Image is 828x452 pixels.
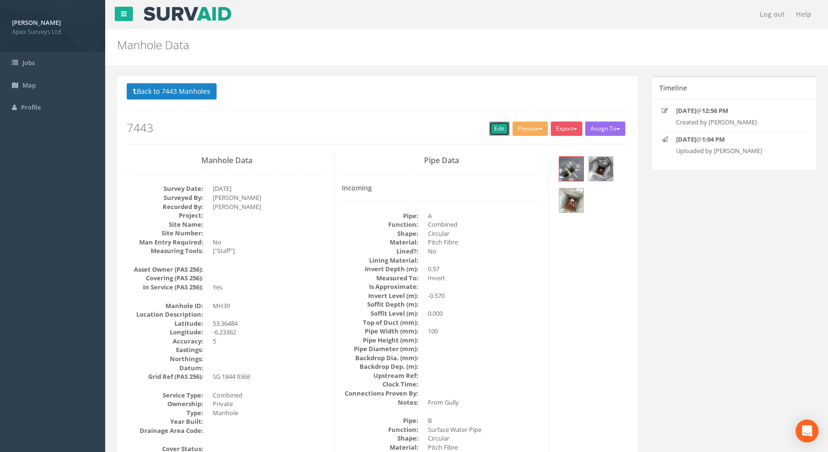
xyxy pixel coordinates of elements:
dt: Soffit Level (m): [342,309,418,318]
dd: 53.36484 [213,319,327,328]
dt: Drainage Area Code: [127,426,203,435]
dt: Backdrop Dep. (m): [342,362,418,371]
dt: Function: [342,220,418,229]
strong: [DATE] [676,135,696,143]
dd: SG 1844 9368 [213,372,327,381]
dt: Function: [342,425,418,434]
button: Export [551,121,582,136]
strong: 12:56 PM [702,106,728,115]
img: 71ab0cab-702d-cd72-a346-9a41ac3f26d0_5e6dabf9-08e7-33c7-9037-d9bdf80fc444_thumb.jpg [559,188,583,212]
dt: Site Number: [127,229,203,238]
dt: Eastings: [127,345,203,354]
dd: 0.000 [428,309,542,318]
strong: [PERSON_NAME] [12,18,61,27]
dd: Circular [428,229,542,238]
dt: Latitude: [127,319,203,328]
dd: Private [213,399,327,408]
dd: Combined [428,220,542,229]
dt: Pipe Diameter (mm): [342,344,418,353]
dd: [PERSON_NAME] [213,193,327,202]
dt: Pipe: [342,211,418,220]
dt: Northings: [127,354,203,364]
img: 71ab0cab-702d-cd72-a346-9a41ac3f26d0_0fc7bc65-8e6c-0170-0037-c52041b0e7c2_thumb.jpg [559,157,583,181]
dt: Grid Ref (PAS 256): [127,372,203,381]
dt: Man Entry Required: [127,238,203,247]
dd: No [428,247,542,256]
dd: ["Staff"] [213,246,327,255]
dt: Pipe: [342,416,418,425]
dt: Invert Level (m): [342,291,418,300]
dt: Ownership: [127,399,203,408]
dt: Connections Proven By: [342,389,418,398]
span: Profile [21,103,41,111]
dt: Invert Depth (m): [342,265,418,274]
dt: Material: [342,443,418,452]
dt: Accuracy: [127,337,203,346]
div: Open Intercom Messenger [795,419,818,442]
dd: MH39 [213,301,327,310]
dd: 100 [428,327,542,336]
h2: 7443 [127,121,628,134]
dd: No [213,238,327,247]
dd: -6.23362 [213,328,327,337]
dt: Soffit Depth (m): [342,300,418,309]
h3: Pipe Data [342,156,542,165]
dd: -0.570 [428,291,542,300]
span: Map [22,81,36,89]
dt: Lining Material: [342,256,418,265]
dd: 5 [213,337,327,346]
span: Apex Surveys Ltd [12,27,93,36]
dt: Datum: [127,364,203,373]
dt: Pipe Height (mm): [342,336,418,345]
h5: Timeline [659,84,687,91]
dt: Top of Duct (mm): [342,318,418,327]
dt: Location Description: [127,310,203,319]
dt: Measured To: [342,274,418,283]
p: @ [676,106,795,115]
p: Created by [PERSON_NAME] [676,118,795,127]
dt: Material: [342,238,418,247]
dt: Year Built: [127,417,203,426]
dd: B [428,416,542,425]
p: Uploaded by [PERSON_NAME] [676,146,795,155]
dt: Lined?: [342,247,418,256]
dt: Longitude: [127,328,203,337]
dt: Clock Time: [342,380,418,389]
button: Back to 7443 Manholes [127,83,217,99]
dt: Measuring Tools: [127,246,203,255]
dt: Notes: [342,398,418,407]
dd: A [428,211,542,220]
dd: Invert [428,274,542,283]
dt: Project: [127,211,203,220]
dd: Surface Water Pipe [428,425,542,434]
dd: Pitch Fibre [428,238,542,247]
strong: 1:04 PM [702,135,725,143]
dt: Is Approximate: [342,282,418,291]
a: [PERSON_NAME] Apex Surveys Ltd [12,16,93,36]
dt: Manhole ID: [127,301,203,310]
dt: Survey Date: [127,184,203,193]
dt: Covering (PAS 256): [127,274,203,283]
a: Edit [489,121,510,136]
dt: Upstream Ref: [342,371,418,380]
span: Jobs [22,58,35,67]
dd: Combined [213,391,327,400]
dt: Backdrop Dia. (mm): [342,353,418,363]
dd: [DATE] [213,184,327,193]
dt: Pipe Width (mm): [342,327,418,336]
h3: Manhole Data [127,156,327,165]
strong: [DATE] [676,106,696,115]
dt: Recorded By: [127,202,203,211]
dt: Shape: [342,434,418,443]
dt: Type: [127,408,203,418]
dd: 0.57 [428,265,542,274]
dt: Surveyed By: [127,193,203,202]
button: Assign To [585,121,625,136]
dd: Manhole [213,408,327,418]
p: @ [676,135,795,144]
dt: Asset Owner (PAS 256): [127,265,203,274]
dd: Yes [213,283,327,292]
dt: Service Type: [127,391,203,400]
dd: [PERSON_NAME] [213,202,327,211]
dd: From Gully [428,398,542,407]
